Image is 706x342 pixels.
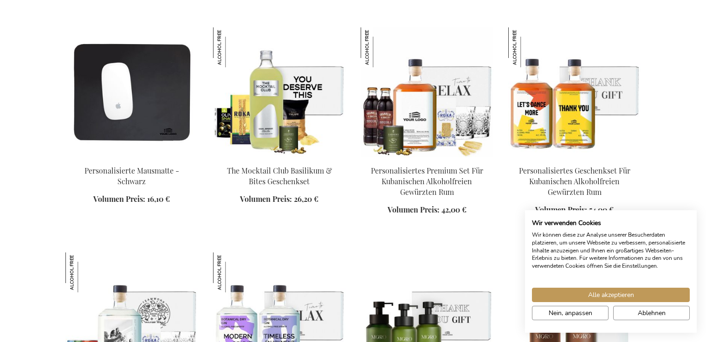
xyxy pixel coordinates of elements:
a: Volumen Preis: 42,00 € [388,205,466,215]
span: Volumen Preis: [535,205,587,214]
a: The Mocktail Club Basilikum & Bites Geschenkset The Mocktail Club Basilikum & Bites Geschenkset [213,154,346,162]
span: Nein, anpassen [549,308,592,318]
span: 42,00 € [441,205,466,214]
span: Alle akzeptieren [588,290,634,300]
span: Ablehnen [638,308,666,318]
img: The Mocktail Club Basilikum & Bites Geschenkset [213,27,346,157]
span: 16,10 € [147,194,170,204]
a: Volumen Preis: 16,10 € [93,194,170,205]
button: Alle verweigern cookies [613,306,690,320]
p: Wir können diese zur Analyse unserer Besucherdaten platzieren, um unsere Webseite zu verbessern, ... [532,231,690,270]
img: Personalised Leather Mouse Pad - Black [65,27,198,157]
img: Personalised Non-Alcoholic Cuban Spiced Rum Premium Set [361,27,493,157]
span: Volumen Preis: [240,194,292,204]
a: Personalised Leather Mouse Pad - Black [65,154,198,162]
a: Personalisiertes Premium Set Für Kubanischen Alkoholfreien Gewürzten Rum [371,166,483,197]
img: Personalisiertes Premium Set Für Kubanischen Alkoholfreien Gewürzten Rum [361,27,401,67]
img: Personalisiertes Geschenkset Für Kubanischen Alkoholfreien Gewürzten Rum [508,27,548,67]
img: The Mocktail Club Basilikum & Bites Geschenkset [213,27,253,67]
button: cookie Einstellungen anpassen [532,306,609,320]
span: 54,00 € [589,205,614,214]
a: Personalisiertes Geschenkset Für Kubanischen Alkoholfreien Gewürzten Rum [519,166,630,197]
a: Volumen Preis: 26,20 € [240,194,318,205]
img: Personalisiertes Geschenkset Für Kubanischen Alkoholfreien Gewürzten Rum [508,27,641,157]
img: Personalisiertes Geschenkset Für Botanischen Alkoholfreien Trocken-Gin [213,252,253,292]
span: 26,20 € [294,194,318,204]
h2: Wir verwenden Cookies [532,219,690,227]
a: Volumen Preis: 54,00 € [535,205,614,215]
button: Akzeptieren Sie alle cookies [532,288,690,302]
span: Volumen Preis: [388,205,440,214]
a: Personalisiertes Geschenkset Für Kubanischen Alkoholfreien Gewürzten Rum Personalisiertes Geschen... [508,154,641,162]
a: Personalised Non-Alcoholic Cuban Spiced Rum Premium Set Personalisiertes Premium Set Für Kubanisc... [361,154,493,162]
a: The Mocktail Club Basilikum & Bites Geschenkset [227,166,332,186]
img: Personalisiertes Premium Set Für Botanischen Alkoholfreien Trocken Gin [65,252,105,292]
a: Personalisierte Mausmatte - Schwarz [84,166,179,186]
span: Volumen Preis: [93,194,145,204]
